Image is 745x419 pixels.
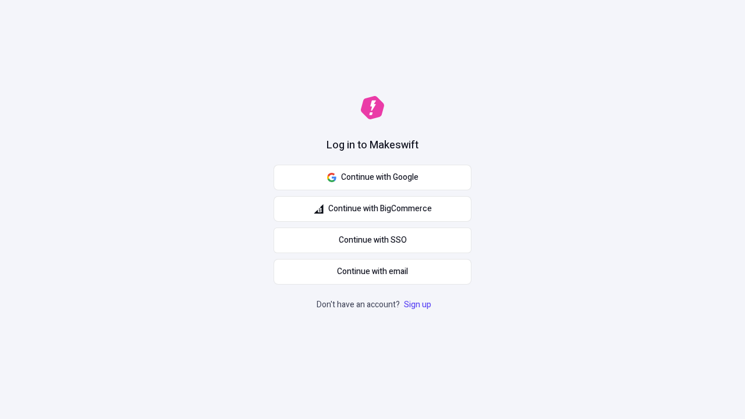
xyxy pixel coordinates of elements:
span: Continue with Google [341,171,418,184]
p: Don't have an account? [317,299,434,311]
button: Continue with BigCommerce [274,196,471,222]
a: Continue with SSO [274,228,471,253]
span: Continue with BigCommerce [328,203,432,215]
span: Continue with email [337,265,408,278]
button: Continue with Google [274,165,471,190]
h1: Log in to Makeswift [327,138,418,153]
button: Continue with email [274,259,471,285]
a: Sign up [402,299,434,311]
